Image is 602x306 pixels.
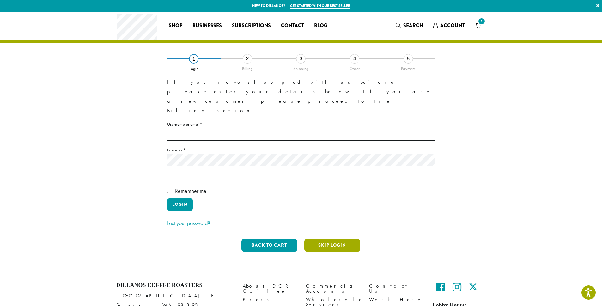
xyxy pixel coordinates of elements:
a: Commercial Accounts [306,282,360,296]
a: Get started with our best seller [290,3,350,9]
span: Shop [169,22,182,30]
span: 1 [477,17,486,26]
div: 3 [296,54,306,64]
span: Contact [281,22,304,30]
span: Blog [314,22,327,30]
a: Search [391,20,428,31]
span: Remember me [175,187,206,194]
button: Skip Login [304,239,360,252]
a: Shop [164,21,187,31]
div: 4 [350,54,359,64]
div: 1 [189,54,198,64]
a: Contact Us [369,282,423,296]
span: Search [403,22,423,29]
a: Press [243,296,296,304]
button: Back to cart [241,239,297,252]
button: Login [167,198,193,211]
label: Username or email [167,120,435,128]
div: Shipping [274,64,328,71]
div: Order [328,64,381,71]
a: About DCR Coffee [243,282,296,296]
a: Lost your password? [167,219,210,227]
input: Remember me [167,189,171,193]
div: 2 [243,54,252,64]
div: 5 [404,54,413,64]
a: Work Here [369,296,423,304]
h4: Dillanos Coffee Roasters [116,282,233,289]
div: Billing [221,64,274,71]
span: Account [440,22,465,29]
span: Subscriptions [232,22,271,30]
div: Login [167,64,221,71]
span: Businesses [192,22,222,30]
div: Payment [381,64,435,71]
label: Password [167,146,435,154]
p: If you have shopped with us before, please enter your details below. If you are a new customer, p... [167,77,435,115]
